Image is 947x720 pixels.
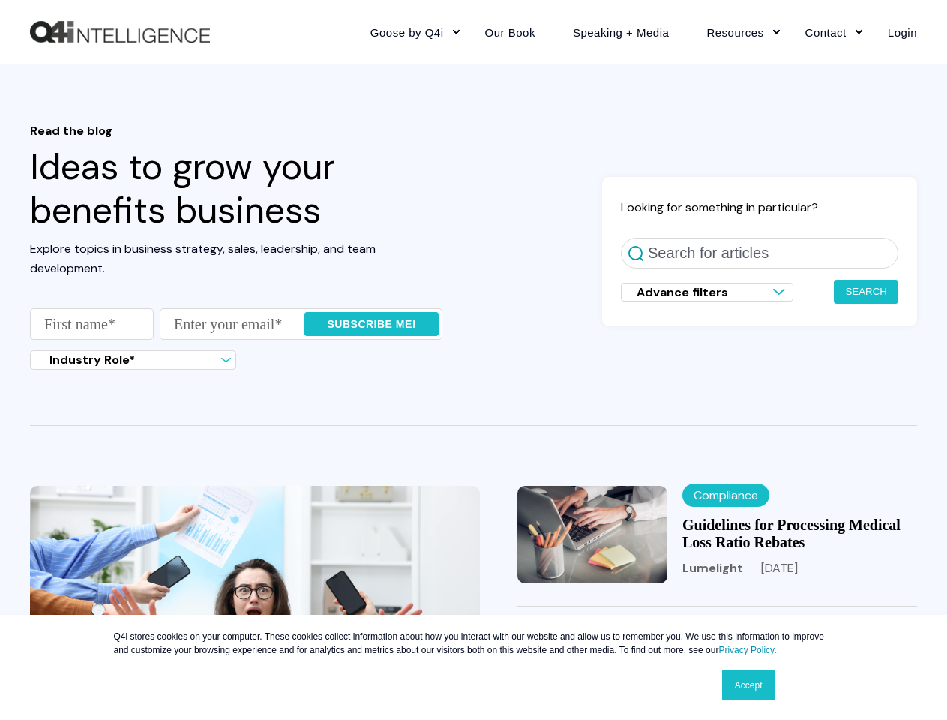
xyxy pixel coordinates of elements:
[682,517,901,550] a: Guidelines for Processing Medical Loss Ratio Rebates
[114,630,834,657] p: Q4i stores cookies on your computer. These cookies collect information about how you interact wit...
[637,284,728,300] span: Advance filters
[682,484,769,507] label: Compliance
[834,280,898,304] button: Search
[30,21,210,43] img: Q4intelligence, LLC logo
[160,308,442,340] input: Enter your email*
[30,124,442,138] span: Read the blog
[517,486,667,583] img: Guidelines for Processing Medical Loss Ratio Rebates
[30,21,210,43] a: Back to Home
[718,645,774,655] a: Privacy Policy
[30,124,442,232] h1: Ideas to grow your benefits business
[682,560,743,576] span: Lumelight
[761,560,798,576] span: [DATE]
[30,241,376,276] span: Explore topics in business strategy, sales, leadership, and team development.
[30,308,154,340] input: First name*
[304,312,439,336] input: Subscribe me!
[722,670,775,700] a: Accept
[621,199,898,215] h2: Looking for something in particular?
[621,238,898,268] input: Search for articles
